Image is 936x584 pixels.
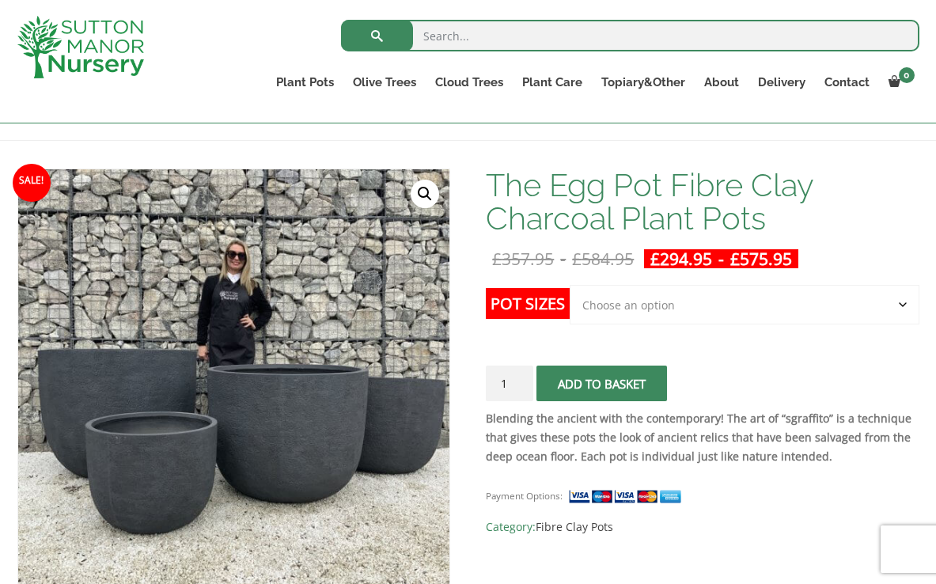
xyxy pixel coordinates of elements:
label: Pot Sizes [486,288,570,319]
bdi: 294.95 [650,248,712,270]
span: 0 [899,67,915,83]
img: payment supported [568,488,687,505]
a: Fibre Clay Pots [536,519,613,534]
a: Delivery [748,71,815,93]
span: £ [730,248,740,270]
span: Sale! [13,164,51,202]
input: Product quantity [486,366,533,401]
span: Category: [486,518,919,537]
a: Topiary&Other [592,71,695,93]
a: View full-screen image gallery [411,180,439,208]
img: logo [17,16,144,78]
a: Cloud Trees [426,71,513,93]
a: 0 [879,71,919,93]
a: Plant Care [513,71,592,93]
del: - [486,249,640,268]
span: £ [572,248,582,270]
h1: The Egg Pot Fibre Clay Charcoal Plant Pots [486,169,919,235]
bdi: 357.95 [492,248,554,270]
input: Search... [341,20,919,51]
small: Payment Options: [486,490,563,502]
a: About [695,71,748,93]
ins: - [644,249,798,268]
a: Plant Pots [267,71,343,93]
a: Olive Trees [343,71,426,93]
span: £ [492,248,502,270]
strong: Blending the ancient with the contemporary! The art of “sgraffito” is a technique that gives thes... [486,411,911,464]
bdi: 575.95 [730,248,792,270]
span: £ [650,248,660,270]
bdi: 584.95 [572,248,634,270]
a: Contact [815,71,879,93]
button: Add to basket [536,366,667,401]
